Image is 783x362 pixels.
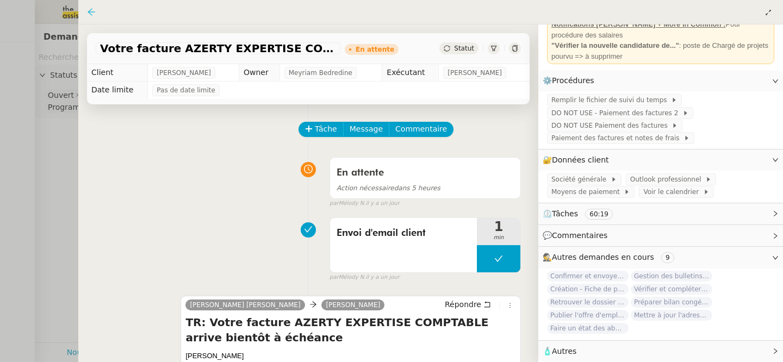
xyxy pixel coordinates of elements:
span: Voir le calendrier [643,186,703,197]
span: Commentaires [552,231,607,240]
span: Remplir le fichier de suivi du temps [551,95,671,105]
span: Votre facture AZERTY EXPERTISE COMPTABLE est en retard de 14 jours [100,43,336,54]
span: Préparer bilan congés équipe [631,297,712,308]
span: Envoi d'email client [337,225,470,241]
span: Retrouver le dossier de recrutement [547,297,629,308]
div: ⏲️Tâches 60:19 [538,203,783,224]
span: min [477,233,520,242]
u: Notifications [PERSON_NAME] + More in Common : [551,20,725,28]
span: Action nécessaire [337,184,394,192]
span: Tâches [552,209,578,218]
span: Outlook professionnel [630,174,706,185]
span: Commentaire [395,123,447,135]
span: il y a un jour [365,199,399,208]
span: [PERSON_NAME] [PERSON_NAME] [190,301,300,309]
span: Message [350,123,383,135]
td: Owner [239,64,280,82]
span: Création - Fiche de poste [547,284,629,295]
span: Moyens de paiement [551,186,624,197]
h4: TR: Votre facture AZERTY EXPERTISE COMPTABLE arrive bientôt à échéance [185,315,516,345]
span: ⏲️ [543,209,622,218]
div: 🕵️Autres demandes en cours 9 [538,247,783,268]
span: 🔐 [543,154,613,166]
span: Tâche [315,123,337,135]
span: Autres [552,347,576,355]
span: Statut [454,45,474,52]
span: 🧴 [543,347,576,355]
button: Message [343,122,389,137]
strong: "Vérifier la nouvelle candidature de..." [551,41,679,49]
span: Société générale [551,174,611,185]
div: 🔐Données client [538,149,783,171]
div: ⚙️Procédures [538,70,783,91]
span: Meyriam Bedredine [289,67,352,78]
span: ⚙️ [543,74,599,87]
small: Mélody N. [330,273,400,282]
span: DO NOT USE Paiement des factures [551,120,672,131]
td: Date limite [87,82,148,99]
span: 🕵️ [543,253,679,261]
div: 💬Commentaires [538,225,783,246]
button: Tâche [299,122,344,137]
span: Confirmer et envoyer le lien Zoom [547,271,629,282]
button: Commentaire [389,122,453,137]
span: Gestion des bulletins de paie - août 2025 [631,271,712,282]
nz-tag: 9 [661,252,674,263]
span: Répondre [445,299,481,310]
span: Autres demandes en cours [552,253,654,261]
div: En attente [356,46,394,53]
span: 💬 [543,231,612,240]
nz-tag: 60:19 [585,209,613,220]
small: Mélody N. [330,199,400,208]
td: Exécutant [382,64,439,82]
button: Répondre [441,298,495,310]
span: Vérifier et compléter les feuilles de temps [631,284,712,295]
span: Paiement des factures et notes de frais [551,133,683,143]
div: [PERSON_NAME] [185,351,516,361]
span: par [330,199,339,208]
span: Mettre à jour l'adresse sur le relevé bancaire [631,310,712,321]
span: Procédures [552,76,594,85]
span: 1 [477,220,520,233]
div: : poste de Chargé de projets pourvu => à supprimer [551,40,770,61]
span: Faire un état des abonnements médias [547,323,629,334]
td: Client [87,64,148,82]
div: Pour procédure des salaires [551,19,770,40]
div: 🧴Autres [538,341,783,362]
span: dans 5 heures [337,184,440,192]
span: par [330,273,339,282]
span: DO NOT USE - Paiement des factures 2 [551,108,682,118]
span: [PERSON_NAME] [157,67,211,78]
span: En attente [337,168,384,178]
span: [PERSON_NAME] [326,301,380,309]
span: Données client [552,155,609,164]
span: [PERSON_NAME] [448,67,502,78]
span: Pas de date limite [157,85,215,96]
span: il y a un jour [365,273,399,282]
span: Publier l'offre d'emploi sur forums universitaires [547,310,629,321]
